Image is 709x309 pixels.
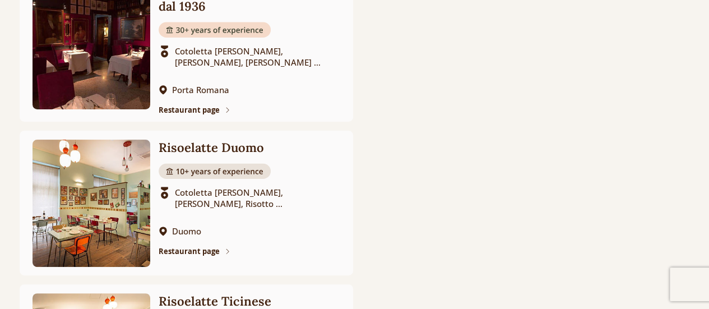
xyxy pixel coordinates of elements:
[159,239,232,263] a: Restaurant page
[172,84,229,95] span: Porta Romana
[175,45,337,68] div: Cotoletta [PERSON_NAME], [PERSON_NAME], [PERSON_NAME] [PERSON_NAME], [GEOGRAPHIC_DATA]
[159,246,220,256] span: Restaurant page
[159,140,323,155] h2: Risoelatte Duomo
[159,98,232,122] a: Restaurant page
[159,293,323,309] h2: Risoelatte Ticinese
[175,187,337,209] div: Cotoletta [PERSON_NAME], [PERSON_NAME], Risotto [PERSON_NAME], [GEOGRAPHIC_DATA]
[172,225,201,237] span: Duomo
[159,105,220,115] span: Restaurant page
